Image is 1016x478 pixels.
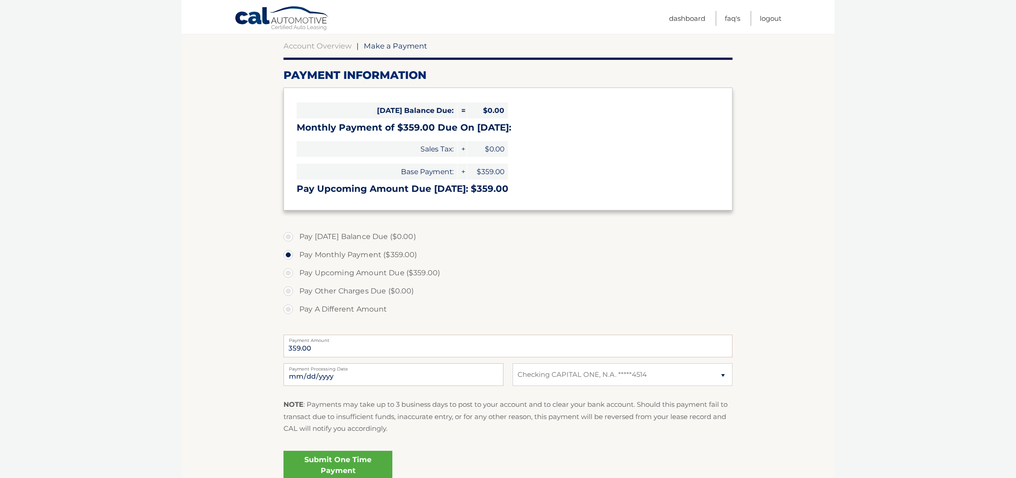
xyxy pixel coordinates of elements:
span: = [458,102,467,118]
h2: Payment Information [283,68,733,82]
label: Payment Amount [283,335,733,342]
label: Pay Monthly Payment ($359.00) [283,246,733,264]
span: $0.00 [467,141,508,157]
label: Pay [DATE] Balance Due ($0.00) [283,228,733,246]
label: Pay Other Charges Due ($0.00) [283,282,733,300]
a: Logout [760,11,782,26]
span: Base Payment: [297,164,457,180]
input: Payment Date [283,363,503,386]
span: Make a Payment [364,41,427,50]
h3: Monthly Payment of $359.00 Due On [DATE]: [297,122,719,133]
label: Payment Processing Date [283,363,503,371]
span: + [458,141,467,157]
a: Account Overview [283,41,352,50]
label: Pay A Different Amount [283,300,733,318]
a: FAQ's [725,11,740,26]
span: Sales Tax: [297,141,457,157]
a: Dashboard [669,11,705,26]
span: $0.00 [467,102,508,118]
label: Pay Upcoming Amount Due ($359.00) [283,264,733,282]
span: + [458,164,467,180]
strong: NOTE [283,400,303,409]
h3: Pay Upcoming Amount Due [DATE]: $359.00 [297,183,719,195]
input: Payment Amount [283,335,733,357]
a: Cal Automotive [234,6,330,32]
span: $359.00 [467,164,508,180]
span: | [357,41,359,50]
p: : Payments may take up to 3 business days to post to your account and to clear your bank account.... [283,399,733,434]
span: [DATE] Balance Due: [297,102,457,118]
